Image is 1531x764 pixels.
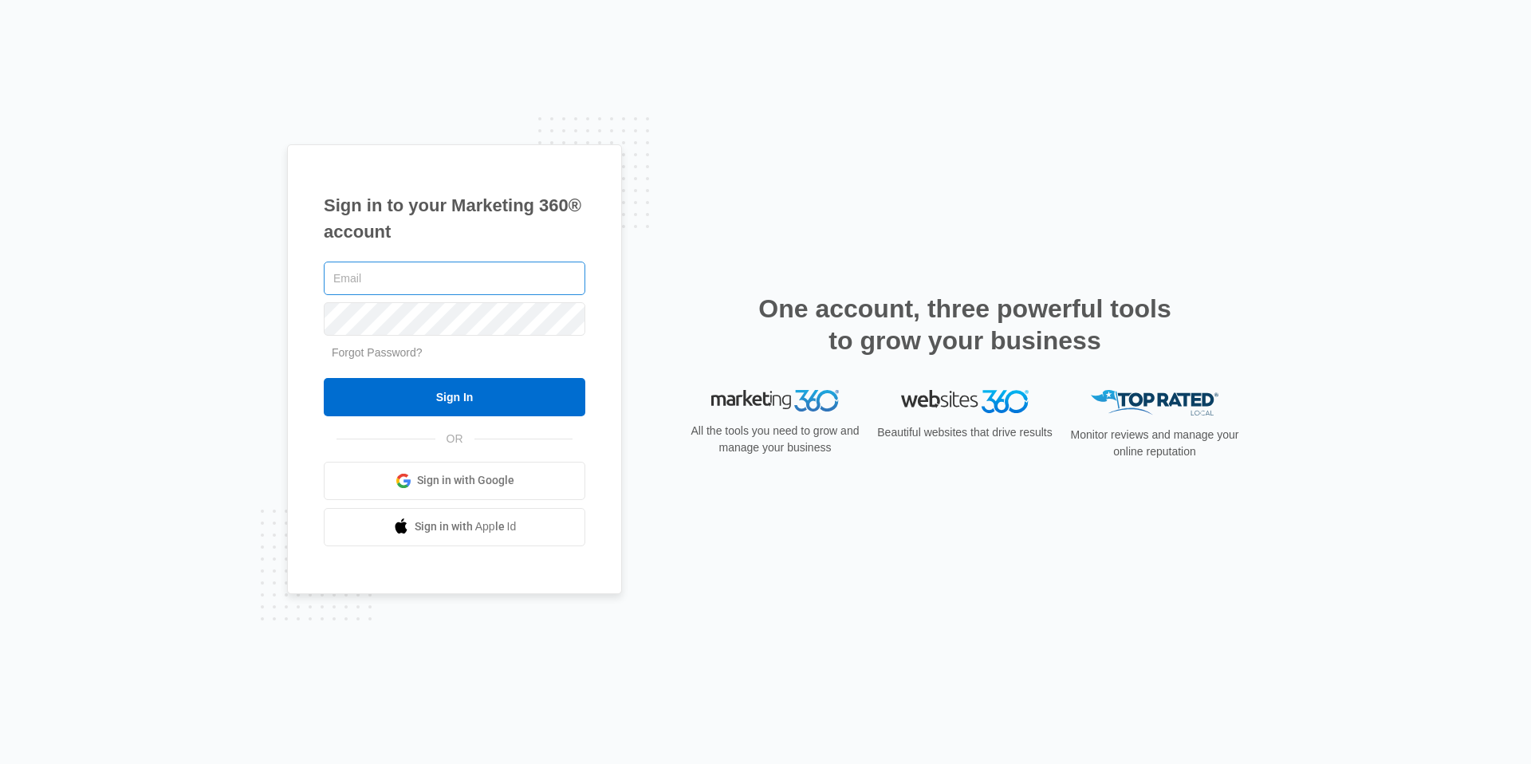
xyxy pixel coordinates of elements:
span: OR [435,431,474,447]
a: Forgot Password? [332,346,423,359]
p: All the tools you need to grow and manage your business [686,423,864,456]
span: Sign in with Google [417,472,514,489]
img: Top Rated Local [1091,390,1218,416]
span: Sign in with Apple Id [415,518,517,535]
h2: One account, three powerful tools to grow your business [754,293,1176,356]
a: Sign in with Google [324,462,585,500]
p: Beautiful websites that drive results [876,424,1054,441]
a: Sign in with Apple Id [324,508,585,546]
p: Monitor reviews and manage your online reputation [1065,427,1244,460]
input: Email [324,262,585,295]
img: Websites 360 [901,390,1029,413]
img: Marketing 360 [711,390,839,412]
h1: Sign in to your Marketing 360® account [324,192,585,245]
input: Sign In [324,378,585,416]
